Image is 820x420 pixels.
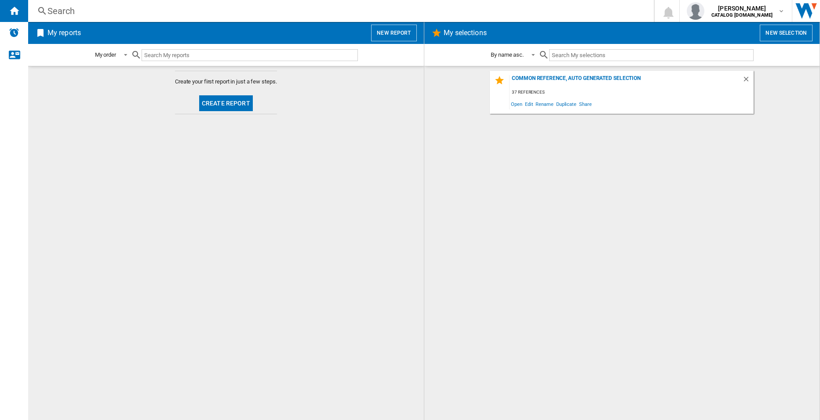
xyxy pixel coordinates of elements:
input: Search My selections [549,49,754,61]
span: Edit [524,98,535,110]
span: Duplicate [555,98,578,110]
div: Search [47,5,631,17]
img: profile.jpg [687,2,704,20]
b: CATALOG [DOMAIN_NAME] [711,12,773,18]
div: Common reference, auto generated selection [510,75,742,87]
div: My order [95,51,116,58]
h2: My selections [442,25,488,41]
span: Create your first report in just a few steps. [175,78,277,86]
span: Rename [534,98,554,110]
span: [PERSON_NAME] [711,4,773,13]
h2: My reports [46,25,83,41]
button: Create report [199,95,253,111]
span: Open [510,98,524,110]
img: alerts-logo.svg [9,27,19,38]
button: New report [371,25,416,41]
div: Delete [742,75,754,87]
div: By name asc. [491,51,524,58]
span: Share [578,98,593,110]
button: New selection [760,25,813,41]
input: Search My reports [142,49,358,61]
div: 37 references [510,87,754,98]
